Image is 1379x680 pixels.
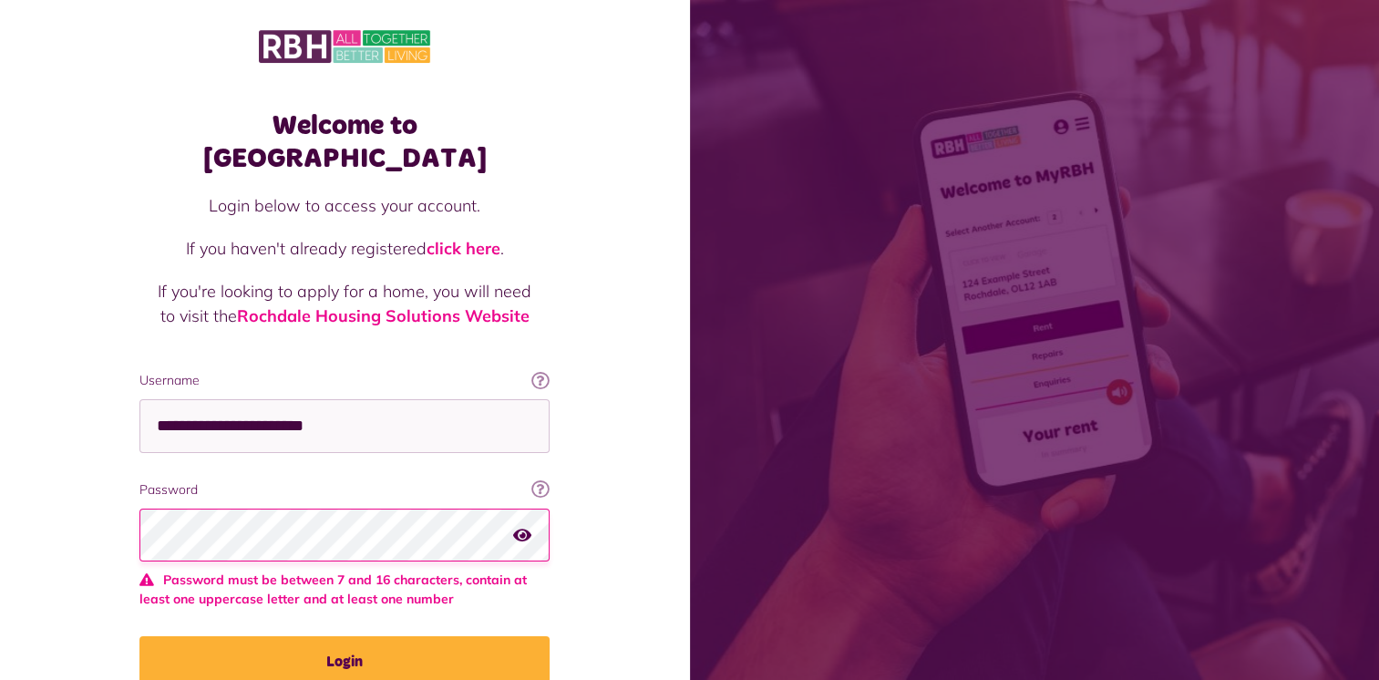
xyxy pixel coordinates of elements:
[139,571,550,609] span: Password must be between 7 and 16 characters, contain at least one uppercase letter and at least ...
[259,27,430,66] img: MyRBH
[158,279,531,328] p: If you're looking to apply for a home, you will need to visit the
[237,305,530,326] a: Rochdale Housing Solutions Website
[158,236,531,261] p: If you haven't already registered .
[139,109,550,175] h1: Welcome to [GEOGRAPHIC_DATA]
[139,371,550,390] label: Username
[158,193,531,218] p: Login below to access your account.
[427,238,500,259] a: click here
[139,480,550,500] label: Password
